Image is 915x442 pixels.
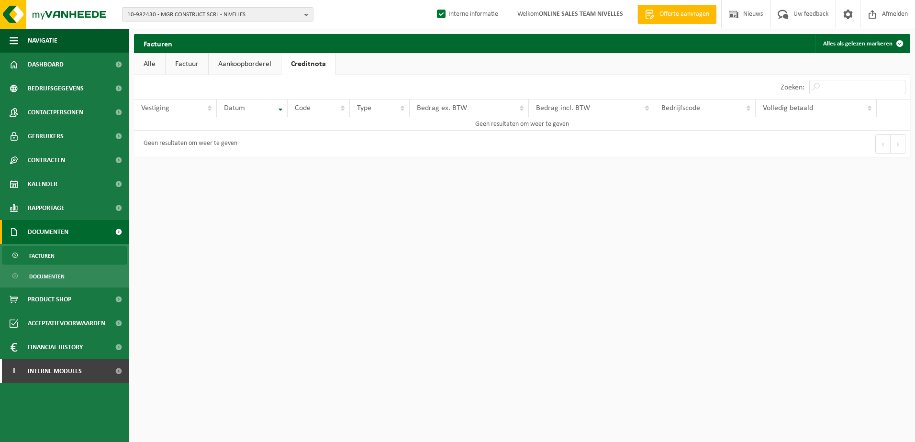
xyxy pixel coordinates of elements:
[29,247,55,265] span: Facturen
[661,104,700,112] span: Bedrijfscode
[139,135,237,153] div: Geen resultaten om weer te geven
[134,34,182,53] h2: Facturen
[28,172,57,196] span: Kalender
[763,104,813,112] span: Volledig betaald
[209,53,281,75] a: Aankoopborderel
[891,134,905,154] button: Next
[357,104,371,112] span: Type
[122,7,313,22] button: 10-982430 - MGR CONSTRUCT SCRL - NIVELLES
[281,53,335,75] a: Creditnota
[28,220,68,244] span: Documenten
[166,53,208,75] a: Factuur
[2,267,127,285] a: Documenten
[28,77,84,100] span: Bedrijfsgegevens
[637,5,716,24] a: Offerte aanvragen
[28,100,83,124] span: Contactpersonen
[875,134,891,154] button: Previous
[536,104,590,112] span: Bedrag incl. BTW
[28,53,64,77] span: Dashboard
[28,287,71,311] span: Product Shop
[657,10,712,19] span: Offerte aanvragen
[295,104,311,112] span: Code
[28,311,105,335] span: Acceptatievoorwaarden
[29,267,65,286] span: Documenten
[28,359,82,383] span: Interne modules
[417,104,467,112] span: Bedrag ex. BTW
[28,335,83,359] span: Financial History
[10,359,18,383] span: I
[28,196,65,220] span: Rapportage
[28,124,64,148] span: Gebruikers
[141,104,169,112] span: Vestiging
[134,53,165,75] a: Alle
[28,148,65,172] span: Contracten
[134,117,910,131] td: Geen resultaten om weer te geven
[815,34,909,53] button: Alles als gelezen markeren
[539,11,623,18] strong: ONLINE SALES TEAM NIVELLES
[2,246,127,265] a: Facturen
[781,84,804,91] label: Zoeken:
[127,8,301,22] span: 10-982430 - MGR CONSTRUCT SCRL - NIVELLES
[224,104,245,112] span: Datum
[28,29,57,53] span: Navigatie
[435,7,498,22] label: Interne informatie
